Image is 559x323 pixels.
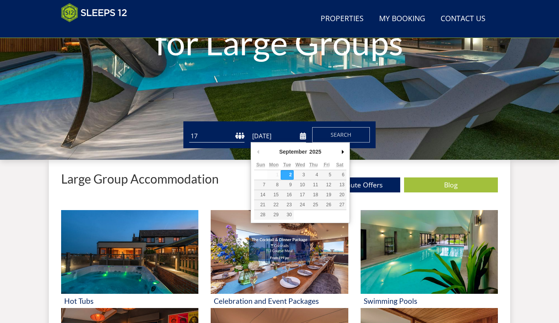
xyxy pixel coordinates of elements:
[376,10,428,28] a: My Booking
[211,210,348,308] a: 'Celebration and Event Packages' - Large Group Accommodation Holiday Ideas Celebration and Event ...
[214,297,345,305] h3: Celebration and Event Packages
[278,146,308,157] div: September
[320,180,333,190] button: 12
[57,27,138,33] iframe: Customer reviews powered by Trustpilot
[211,210,348,294] img: 'Celebration and Event Packages' - Large Group Accommodation Holiday Ideas
[438,10,489,28] a: Contact Us
[333,200,346,210] button: 27
[64,297,195,305] h3: Hot Tubs
[61,172,219,186] p: Large Group Accommodation
[364,297,495,305] h3: Swimming Pools
[308,146,323,157] div: 2025
[254,200,267,210] button: 21
[333,180,346,190] button: 13
[318,10,367,28] a: Properties
[267,210,280,220] button: 29
[294,190,307,200] button: 17
[254,190,267,200] button: 14
[61,210,198,308] a: 'Hot Tubs' - Large Group Accommodation Holiday Ideas Hot Tubs
[331,131,351,138] span: Search
[339,146,346,157] button: Next Month
[295,162,305,167] abbr: Wednesday
[306,177,400,192] a: Last Minute Offers
[309,162,318,167] abbr: Thursday
[320,200,333,210] button: 26
[267,200,280,210] button: 22
[307,190,320,200] button: 18
[254,146,262,157] button: Previous Month
[361,210,498,294] img: 'Swimming Pools' - Large Group Accommodation Holiday Ideas
[61,210,198,294] img: 'Hot Tubs' - Large Group Accommodation Holiday Ideas
[281,180,294,190] button: 9
[333,190,346,200] button: 20
[294,180,307,190] button: 10
[267,190,280,200] button: 15
[294,200,307,210] button: 24
[320,190,333,200] button: 19
[361,210,498,308] a: 'Swimming Pools' - Large Group Accommodation Holiday Ideas Swimming Pools
[267,180,280,190] button: 8
[320,170,333,180] button: 5
[307,170,320,180] button: 4
[283,162,291,167] abbr: Tuesday
[294,170,307,180] button: 3
[269,162,279,167] abbr: Monday
[281,190,294,200] button: 16
[281,210,294,220] button: 30
[324,162,329,167] abbr: Friday
[333,170,346,180] button: 6
[404,177,498,192] a: Blog
[256,162,265,167] abbr: Sunday
[307,200,320,210] button: 25
[281,200,294,210] button: 23
[254,210,267,220] button: 28
[281,170,294,180] button: 2
[251,130,306,142] input: Arrival Date
[254,180,267,190] button: 7
[312,127,370,142] button: Search
[307,180,320,190] button: 11
[336,162,344,167] abbr: Saturday
[61,3,127,22] img: Sleeps 12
